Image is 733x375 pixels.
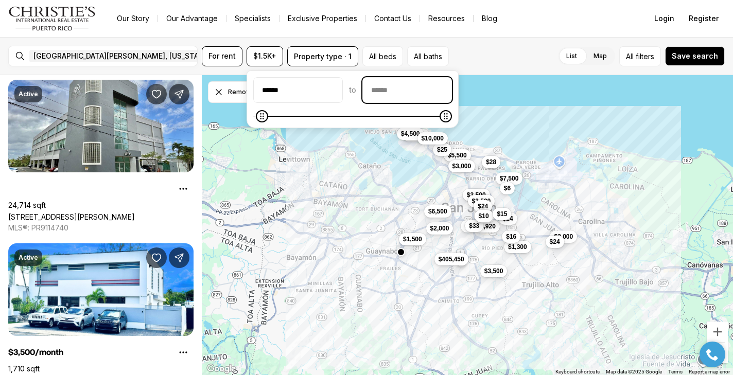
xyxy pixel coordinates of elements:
span: to [349,86,356,94]
span: $3,000 [554,233,573,241]
a: Terms [668,369,683,374]
button: Property type · 1 [287,46,358,66]
span: $1,300 [508,243,527,251]
p: Active [19,90,38,98]
button: Register [683,8,725,29]
button: $6 [500,182,515,194]
button: Share Property [169,84,189,104]
button: $5,500 [444,149,471,162]
span: $10 [479,212,489,220]
span: $24 [503,215,513,223]
input: priceMax [363,78,451,102]
button: Property options [173,178,194,199]
input: priceMin [254,78,342,102]
span: Minimum [256,110,268,122]
button: $24 [474,200,492,212]
a: Exclusive Properties [280,11,365,26]
label: List [558,47,585,65]
a: Report a map error [689,369,730,374]
span: $3,000 [452,162,472,170]
span: $6,500 [428,207,447,216]
button: $1,744,920 [461,220,500,233]
span: filters [636,51,654,62]
label: Map [585,47,615,65]
button: $16 [502,230,520,243]
a: Resources [420,11,473,26]
span: All [626,51,634,62]
span: $15 [497,210,507,218]
button: $6,500 [424,205,451,218]
button: Save search [665,46,725,66]
button: $3,500 [463,189,490,201]
button: $1.5K+ [247,46,283,66]
button: $10,000 [417,132,448,145]
button: $7,500 [496,172,523,185]
span: $1.5K+ [253,52,276,60]
button: $405,450 [434,253,468,265]
button: All beds [362,46,403,66]
span: Save search [672,52,718,60]
button: $33 [465,220,483,232]
button: $1,500 [399,233,426,245]
button: $24 [546,236,564,248]
button: Zoom in [707,322,728,342]
span: $24 [478,202,488,210]
span: $28 [486,158,496,166]
span: Login [654,14,674,23]
img: logo [8,6,96,31]
a: Our Advantage [158,11,226,26]
span: $3,500 [484,267,503,275]
span: $405,450 [439,255,464,263]
button: $3,000 [550,230,577,243]
button: Property options [173,342,194,363]
button: $3,500 [480,265,508,277]
button: Share Property [169,247,189,268]
span: Maximum [440,110,452,122]
span: Register [689,14,719,23]
button: Save Property: 378 SAN CLAUDIO AVE. [146,247,167,268]
button: $3,500 [468,195,495,207]
span: $25 [437,146,447,154]
p: Active [19,254,38,262]
span: $4,500 [401,130,420,138]
span: $24 [550,238,560,246]
button: Save Property: 34 CARR 20 [146,84,167,104]
span: Map data ©2025 Google [606,369,662,374]
span: $2,000 [430,224,449,233]
span: $33 [469,222,479,230]
a: 34 CARR 20, GUAYNABO PR, 00966 [8,212,135,221]
button: $28 [482,156,500,168]
button: Dismiss drawing [208,81,259,103]
a: Specialists [226,11,279,26]
button: All baths [407,46,449,66]
button: For rent [202,46,242,66]
button: Contact Us [366,11,420,26]
span: $6 [504,184,511,192]
span: $5,500 [448,151,467,159]
button: Allfilters [619,46,661,66]
button: $2,000 [426,222,453,235]
span: $1,500 [403,235,422,243]
a: Blog [474,11,505,26]
button: $15 [493,208,511,220]
span: $3,500 [467,191,486,199]
button: $10 [475,210,493,222]
span: $3,500 [472,197,491,205]
span: For rent [208,52,236,60]
span: $1,744,920 [465,222,496,230]
span: $16 [506,233,516,241]
span: [GEOGRAPHIC_DATA][PERSON_NAME], [US_STATE] [33,52,210,60]
button: Login [648,8,680,29]
button: $25 [433,144,451,156]
button: $3,000 [448,160,476,172]
a: Our Story [109,11,158,26]
span: $10,000 [422,134,444,142]
span: $7,500 [500,174,519,183]
button: $1,300 [504,241,531,253]
button: $4,500 [397,128,424,140]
